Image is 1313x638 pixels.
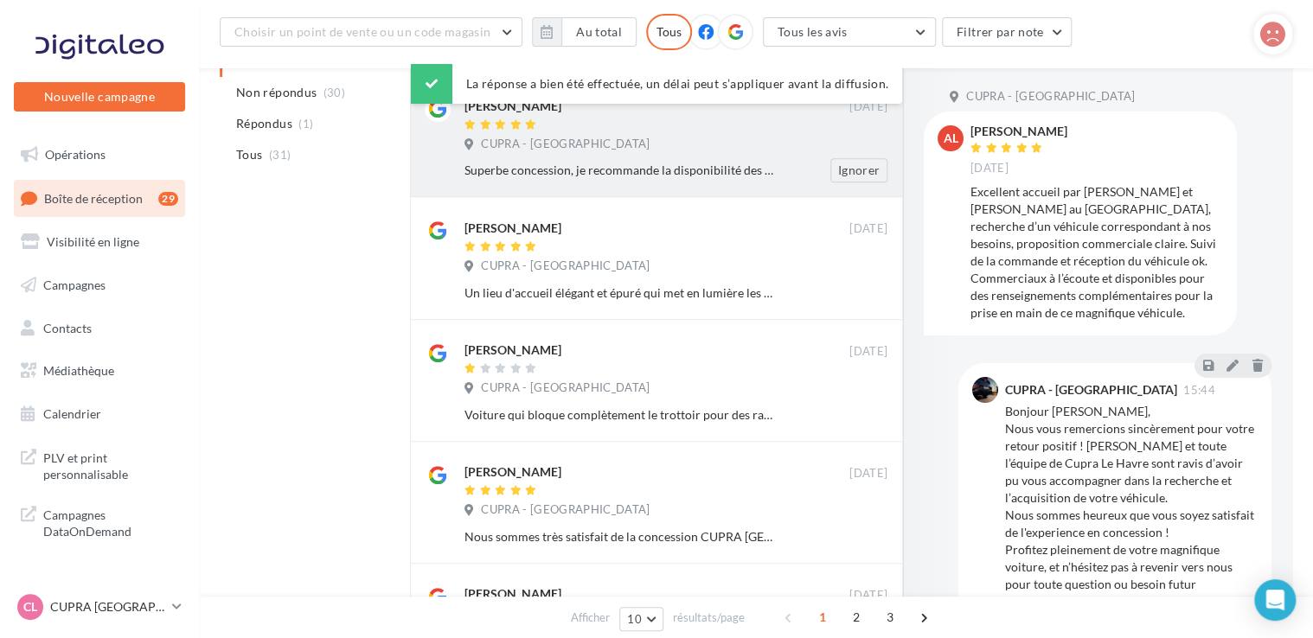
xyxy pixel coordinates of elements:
span: 2 [842,603,870,631]
div: Open Intercom Messenger [1254,579,1296,621]
div: Tous [646,14,692,50]
button: 10 [619,607,663,631]
span: al [944,130,958,147]
span: [DATE] [849,466,887,482]
a: Visibilité en ligne [10,224,189,260]
a: PLV et print personnalisable [10,439,189,490]
div: [PERSON_NAME] [464,585,561,603]
div: Superbe concession, je recommande la disponibilité des vendeurs, leurs écoutes et surtout leurs c... [464,162,775,179]
span: Choisir un point de vente ou un code magasin [234,24,490,39]
span: Calendrier [43,406,101,421]
div: Excellent accueil par [PERSON_NAME] et [PERSON_NAME] au [GEOGRAPHIC_DATA], recherche d’un véhicul... [970,183,1223,322]
a: Contacts [10,310,189,347]
div: La réponse a bien été effectuée, un délai peut s’appliquer avant la diffusion. [411,64,902,104]
a: Opérations [10,137,189,173]
a: Campagnes [10,267,189,303]
div: [PERSON_NAME] [464,463,561,481]
span: CUPRA - [GEOGRAPHIC_DATA] [966,89,1135,105]
button: Nouvelle campagne [14,82,185,112]
span: Contacts [43,320,92,335]
span: Boîte de réception [44,190,143,205]
span: (1) [298,117,313,131]
div: Un lieu d'accueil élégant et épuré qui met en lumière les véhicules tendances de chez Cupra ! Et ... [464,284,775,302]
button: Filtrer par note [942,17,1073,47]
span: 3 [876,603,904,631]
span: [DATE] [849,588,887,603]
button: Choisir un point de vente ou un code magasin [220,17,522,47]
a: Médiathèque [10,353,189,389]
div: [PERSON_NAME] [464,341,561,359]
span: Médiathèque [43,363,114,378]
span: Répondus [236,115,292,132]
button: Au total [561,17,637,47]
span: CUPRA - [GEOGRAPHIC_DATA] [481,380,650,396]
a: Boîte de réception29 [10,180,189,217]
span: 15:44 [1183,385,1215,396]
span: (30) [323,86,345,99]
button: Au total [532,17,637,47]
div: [PERSON_NAME] [464,220,561,237]
span: Visibilité en ligne [47,234,139,249]
span: (31) [269,148,291,162]
span: [DATE] [849,221,887,237]
span: 10 [627,612,642,626]
div: CUPRA - [GEOGRAPHIC_DATA] [1005,384,1177,396]
span: Campagnes [43,278,106,292]
span: CUPRA - [GEOGRAPHIC_DATA] [481,258,650,274]
div: Nous sommes très satisfait de la concession CUPRA [GEOGRAPHIC_DATA] ainsi que la gamme de voiture... [464,528,775,545]
span: Campagnes DataOnDemand [43,503,178,540]
span: 1 [809,603,836,631]
a: CL CUPRA [GEOGRAPHIC_DATA] [14,590,185,623]
a: Campagnes DataOnDemand [10,496,189,547]
span: résultats/page [673,609,745,626]
span: [DATE] [849,344,887,360]
span: CUPRA - [GEOGRAPHIC_DATA] [481,137,650,152]
span: [DATE] [970,161,1009,176]
button: Ignorer [830,158,887,182]
div: Voiture qui bloque complètement le trottoir pour des raisons promotionnelles, impossible de passe... [464,406,775,424]
span: CUPRA - [GEOGRAPHIC_DATA] [481,502,650,518]
span: Opérations [45,147,106,162]
div: 29 [158,192,178,206]
span: Tous les avis [778,24,848,39]
span: PLV et print personnalisable [43,446,178,483]
a: Calendrier [10,396,189,432]
span: Afficher [571,609,610,626]
button: Tous les avis [763,17,936,47]
div: [PERSON_NAME] [970,125,1067,137]
span: Non répondus [236,84,317,101]
span: CL [23,598,37,616]
span: Tous [236,146,262,163]
p: CUPRA [GEOGRAPHIC_DATA] [50,598,165,616]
